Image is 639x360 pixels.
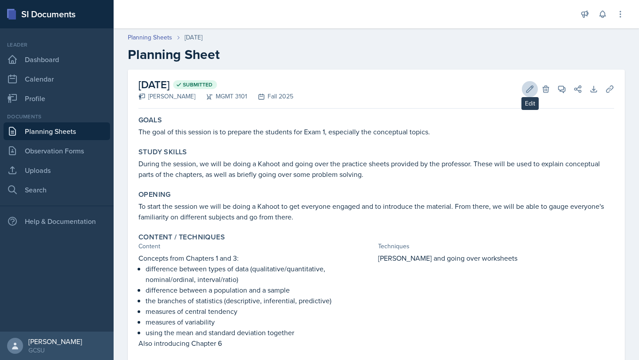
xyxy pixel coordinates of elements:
[146,306,375,317] p: measures of central tendency
[146,327,375,338] p: using the mean and standard deviation together
[378,242,614,251] div: Techniques
[138,201,614,222] p: To start the session we will be doing a Kahoot to get everyone engaged and to introduce the mater...
[378,253,614,263] p: [PERSON_NAME] and going over worksheets
[138,158,614,180] p: During the session, we will be doing a Kahoot and going over the practice sheets provided by the ...
[28,346,82,355] div: GCSU
[146,263,375,285] p: difference between types of data (qualitative/quantitative, nominal/ordinal, interval/ratio)
[128,47,625,63] h2: Planning Sheet
[4,161,110,179] a: Uploads
[138,233,225,242] label: Content / Techniques
[4,142,110,160] a: Observation Forms
[183,81,213,88] span: Submitted
[195,92,247,101] div: MGMT 3101
[146,295,375,306] p: the branches of statistics (descriptive, inferential, predictive)
[138,148,187,157] label: Study Skills
[128,33,172,42] a: Planning Sheets
[138,126,614,137] p: The goal of this session is to prepare the students for Exam 1, especially the conceptual topics.
[185,33,202,42] div: [DATE]
[138,253,375,263] p: Concepts from Chapters 1 and 3:
[138,77,293,93] h2: [DATE]
[138,92,195,101] div: [PERSON_NAME]
[4,41,110,49] div: Leader
[138,242,375,251] div: Content
[4,51,110,68] a: Dashboard
[28,337,82,346] div: [PERSON_NAME]
[4,70,110,88] a: Calendar
[138,190,171,199] label: Opening
[138,116,162,125] label: Goals
[146,317,375,327] p: measures of variability
[4,181,110,199] a: Search
[146,285,375,295] p: difference between a population and a sample
[522,81,538,97] button: Edit
[247,92,293,101] div: Fall 2025
[4,122,110,140] a: Planning Sheets
[138,338,375,348] p: Also introducing Chapter 6
[4,212,110,230] div: Help & Documentation
[4,90,110,107] a: Profile
[4,113,110,121] div: Documents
